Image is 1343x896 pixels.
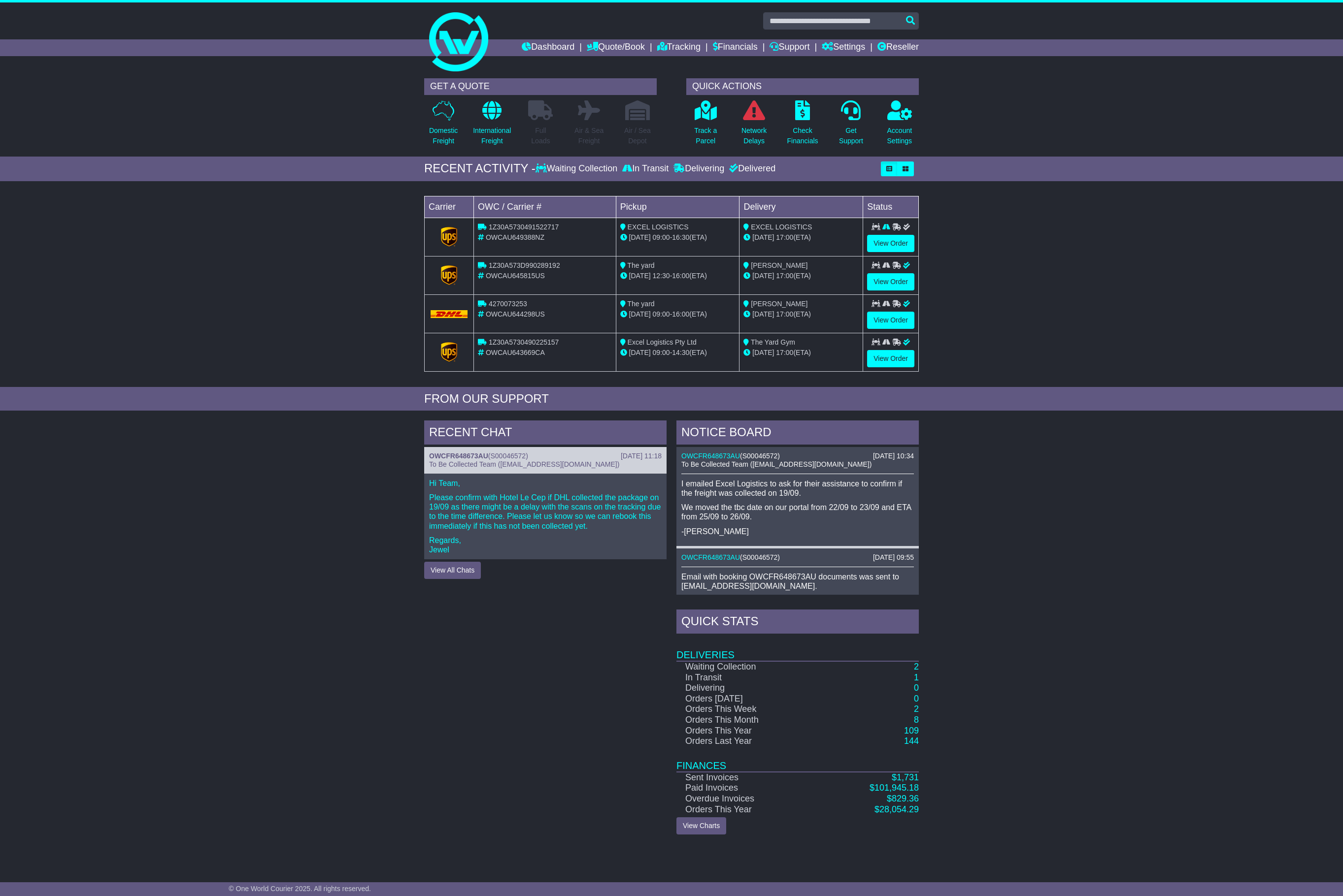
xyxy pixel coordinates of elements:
[751,300,807,308] span: [PERSON_NAME]
[741,100,767,152] a: NetworkDelays
[752,233,774,241] span: [DATE]
[620,309,736,320] div: - (ETA)
[429,126,458,146] p: Domestic Freight
[627,261,654,269] span: The yard
[676,672,818,683] td: In Transit
[743,271,859,281] div: (ETA)
[629,272,651,280] span: [DATE]
[914,672,919,682] a: 1
[473,126,511,146] p: International Freight
[776,233,793,241] span: 17:00
[874,783,919,793] span: 101,945.18
[424,392,919,406] div: FROM OUR SUPPORT
[676,636,919,661] td: Deliveries
[653,349,670,356] span: 09:00
[887,126,912,146] p: Account Settings
[431,310,468,318] img: DHL.png
[839,126,863,146] p: Get Support
[676,609,919,636] div: Quick Stats
[914,715,919,725] a: 8
[672,310,689,318] span: 16:00
[616,196,739,218] td: Pickup
[867,350,914,367] a: View Order
[629,310,651,318] span: [DATE]
[770,39,809,56] a: Support
[914,704,919,714] a: 2
[627,300,654,308] span: The yard
[474,196,616,218] td: OWC / Carrier #
[429,452,488,460] a: OWCFR648673AU
[904,736,919,746] a: 144
[752,272,774,280] span: [DATE]
[574,126,604,146] p: Air & Sea Freight
[739,196,863,218] td: Delivery
[752,310,774,318] span: [DATE]
[892,772,919,782] a: $1,731
[870,783,919,793] a: $101,945.18
[681,553,914,562] div: ( )
[681,503,914,521] p: We moved the tbc date on our portal from 22/09 to 23/09 and ETA from 25/09 to 26/09.
[628,338,697,346] span: Excel Logistics Pty Ltd
[429,460,619,468] span: To Be Collected Team ([EMAIL_ADDRESS][DOMAIN_NAME])
[676,715,818,726] td: Orders This Month
[914,662,919,672] a: 2
[743,348,859,358] div: (ETA)
[751,261,807,269] span: [PERSON_NAME]
[874,804,919,814] a: $28,054.29
[897,772,919,782] span: 1,731
[629,233,651,241] span: [DATE]
[536,163,620,174] div: Waiting Collection
[624,126,651,146] p: Air / Sea Depot
[676,683,818,694] td: Delivering
[425,196,474,218] td: Carrier
[776,349,793,356] span: 17:00
[681,527,914,536] p: -[PERSON_NAME]
[787,126,818,146] p: Check Financials
[887,100,913,152] a: AccountSettings
[676,420,919,447] div: NOTICE BOARD
[587,39,645,56] a: Quote/Book
[620,232,736,243] div: - (ETA)
[629,349,651,356] span: [DATE]
[879,804,919,814] span: 28,054.29
[429,479,662,488] p: Hi Team,
[681,572,914,591] p: Email with booking OWCFR648673AU documents was sent to [EMAIL_ADDRESS][DOMAIN_NAME].
[424,161,536,176] div: RECENT ACTIVITY -
[671,163,727,174] div: Delivering
[424,78,657,95] div: GET A QUOTE
[686,78,919,95] div: QUICK ACTIONS
[742,452,778,460] span: S00046572
[887,794,919,803] a: $829.36
[681,452,914,460] div: ( )
[676,817,726,834] a: View Charts
[839,100,864,152] a: GetSupport
[429,536,662,554] p: Regards, Jewel
[914,694,919,704] a: 0
[676,794,818,804] td: Overdue Invoices
[491,452,526,460] span: S00046572
[229,885,371,893] span: © One World Courier 2025. All rights reserved.
[676,726,818,736] td: Orders This Year
[628,223,689,231] span: EXCEL LOGISTICS
[914,683,919,693] a: 0
[672,233,689,241] span: 16:30
[441,265,458,285] img: GetCarrierServiceLogo
[681,479,914,498] p: I emailed Excel Logistics to ask for their assistance to confirm if the freight was collected on ...
[743,232,859,243] div: (ETA)
[892,794,919,803] span: 829.36
[653,272,670,280] span: 12:30
[621,452,662,460] div: [DATE] 11:18
[751,223,812,231] span: EXCEL LOGISTICS
[486,272,545,280] span: OWCAU645815US
[713,39,758,56] a: Financials
[653,233,670,241] span: 09:00
[489,261,560,269] span: 1Z30A573D990289192
[873,452,914,460] div: [DATE] 10:34
[489,300,527,308] span: 4270073253
[486,233,544,241] span: OWCAU649388NZ
[429,452,662,460] div: ( )
[787,100,819,152] a: CheckFinancials
[776,310,793,318] span: 17:00
[877,39,919,56] a: Reseller
[429,493,662,531] p: Please confirm with Hotel Le Cep if DHL collected the package on 19/09 as there might be a delay ...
